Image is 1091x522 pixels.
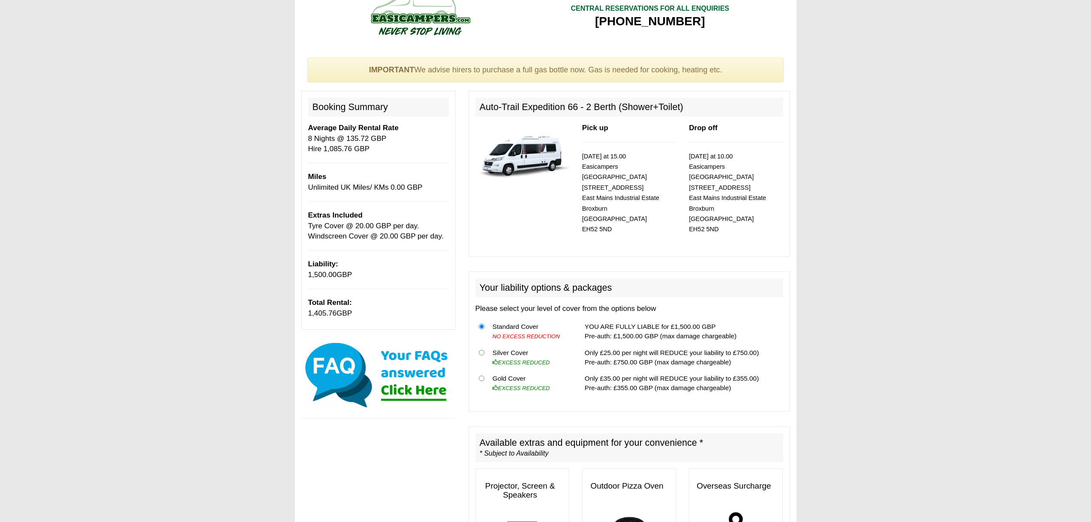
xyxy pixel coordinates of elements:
img: 339.jpg [475,123,569,183]
h2: Booking Summary [308,98,449,116]
i: * Subject to Availability [480,450,549,457]
b: Drop off [689,124,717,132]
span: 1,500.00 [308,271,337,279]
h2: Auto-Trail Expedition 66 - 2 Berth (Shower+Toilet) [475,98,783,116]
div: We advise hirers to purchase a full gas bottle now. Gas is needed for cooking, heating etc. [307,58,784,83]
p: GBP [308,259,449,280]
h3: Projector, Screen & Speakers [476,477,569,504]
h2: Available extras and equipment for your convenience * [475,433,783,462]
small: [DATE] at 15.00 Easicampers [GEOGRAPHIC_DATA] [STREET_ADDRESS] East Mains Industrial Estate Broxb... [582,153,659,233]
h3: Overseas Surcharge [689,477,782,495]
p: GBP [308,298,449,319]
h2: Your liability options & packages [475,278,783,297]
b: Total Rental: [308,298,352,307]
b: Liability: [308,260,338,268]
small: [DATE] at 10.00 Easicampers [GEOGRAPHIC_DATA] [STREET_ADDRESS] East Mains Industrial Estate Broxb... [689,153,766,233]
td: Gold Cover [489,370,571,396]
td: Only £35.00 per night will REDUCE your liability to £355.00) Pre-auth: £355.00 GBP (max damage ch... [581,370,783,396]
b: Miles [308,173,327,181]
td: Silver Cover [489,344,571,370]
img: Click here for our most common FAQs [301,341,456,409]
b: Extras Included [308,211,363,219]
span: Tyre Cover @ 20.00 GBP per day. Windscreen Cover @ 20.00 GBP per day. [308,222,444,240]
i: EXCESS REDUCED [493,385,550,391]
b: Pick up [582,124,608,132]
strong: IMPORTANT [369,66,415,74]
p: Unlimited UK Miles/ KMs 0.00 GBP [308,172,449,193]
p: Please select your level of cover from the options below [475,304,783,314]
td: Only £25.00 per night will REDUCE your liability to £750.00) Pre-auth: £750.00 GBP (max damage ch... [581,344,783,370]
i: EXCESS REDUCED [493,359,550,366]
div: [PHONE_NUMBER] [571,14,729,29]
td: Standard Cover [489,319,571,345]
td: YOU ARE FULLY LIABLE for £1,500.00 GBP Pre-auth: £1,500.00 GBP (max damage chargeable) [581,319,783,345]
h3: Outdoor Pizza Oven [583,477,676,495]
i: NO EXCESS REDUCTION [493,333,560,340]
div: CENTRAL RESERVATIONS FOR ALL ENQUIRIES [571,4,729,14]
p: 8 Nights @ 135.72 GBP Hire 1,085.76 GBP [308,123,449,154]
b: Average Daily Rental Rate [308,124,399,132]
span: 1,405.76 [308,309,337,317]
